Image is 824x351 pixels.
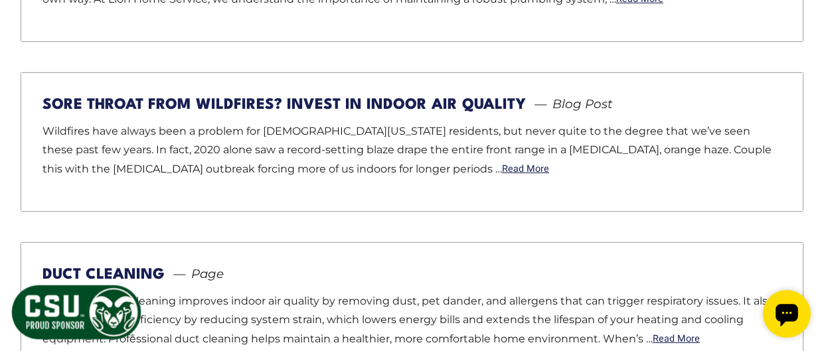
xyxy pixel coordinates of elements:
[653,334,700,344] a: Read More
[42,122,782,179] p: Wildfires have always been a problem for [DEMOGRAPHIC_DATA][US_STATE] residents, but never quite ...
[529,95,612,113] span: Blog Post
[42,292,782,349] p: Regular air duct cleaning improves indoor air quality by removing dust, pet dander, and allergens...
[502,165,549,174] a: Read More
[10,283,143,341] img: CSU Sponsor Badge
[167,265,224,283] span: Page
[42,267,165,282] a: Duct Cleaning
[5,5,53,53] div: Open chat widget
[42,98,526,112] a: Sore Throat from Wildfires? Invest in Indoor Air Quality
